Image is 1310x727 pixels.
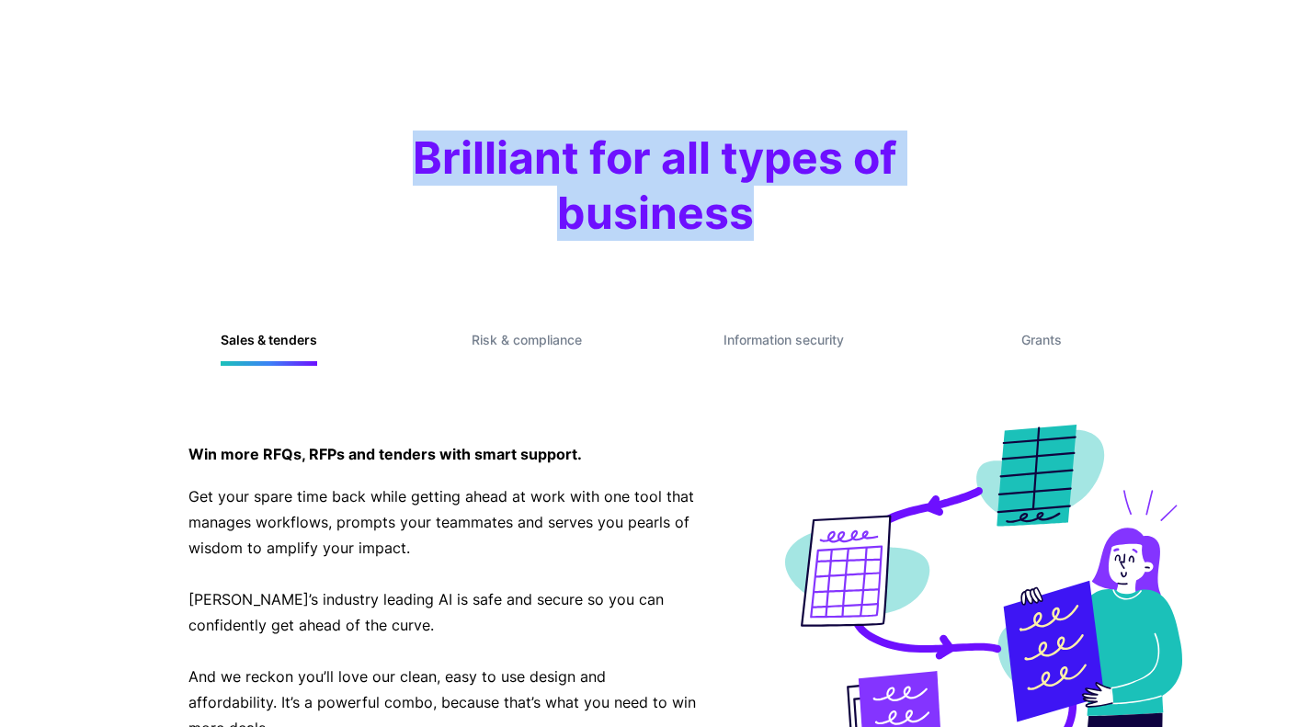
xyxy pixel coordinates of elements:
h2: Brilliant for all types of business [361,131,950,241]
h2: Win more RFQs, RFPs and tenders with smart support. [188,425,697,483]
button: Sales & tenders [221,329,317,351]
button: Information security [723,329,844,351]
button: Grants [1021,329,1062,351]
button: Risk & compliance [472,329,582,351]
